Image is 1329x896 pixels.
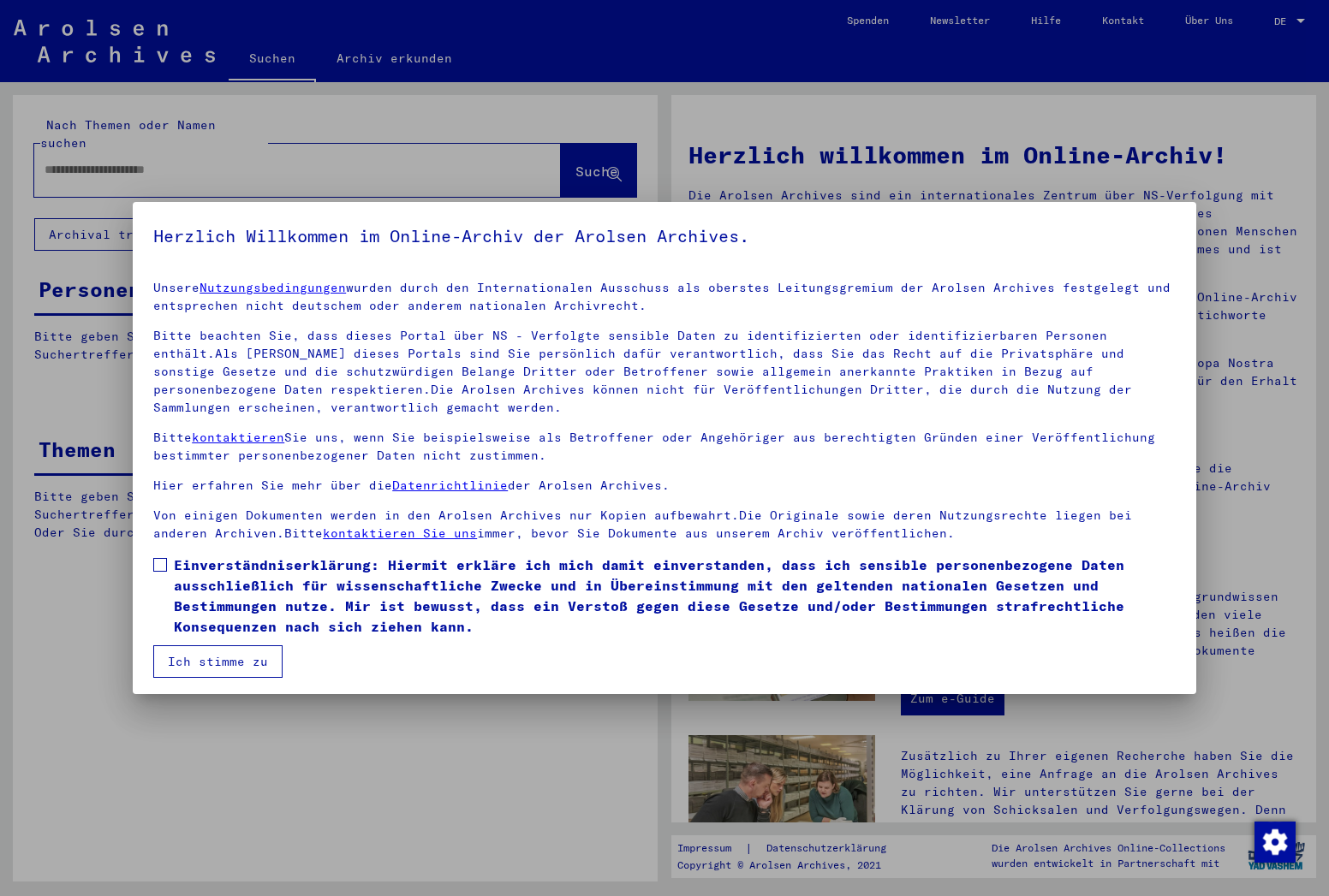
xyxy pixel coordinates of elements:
span: Einverständniserklärung: Hiermit erkläre ich mich damit einverstanden, dass ich sensible personen... [174,555,1176,637]
p: Bitte Sie uns, wenn Sie beispielsweise als Betroffener oder Angehöriger aus berechtigten Gründen ... [153,429,1176,465]
h5: Herzlich Willkommen im Online-Archiv der Arolsen Archives. [153,223,1176,250]
a: Nutzungsbedingungen [200,280,346,295]
a: kontaktieren [192,430,284,445]
p: Von einigen Dokumenten werden in den Arolsen Archives nur Kopien aufbewahrt.Die Originale sowie d... [153,507,1176,543]
button: Ich stimme zu [153,645,283,678]
p: Hier erfahren Sie mehr über die der Arolsen Archives. [153,477,1176,495]
a: kontaktieren Sie uns [323,525,477,541]
p: Unsere wurden durch den Internationalen Ausschuss als oberstes Leitungsgremium der Arolsen Archiv... [153,279,1176,315]
p: Bitte beachten Sie, dass dieses Portal über NS - Verfolgte sensible Daten zu identifizierten oder... [153,327,1176,417]
img: Zustimmung ändern [1255,822,1296,863]
a: Datenrichtlinie [392,478,508,493]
